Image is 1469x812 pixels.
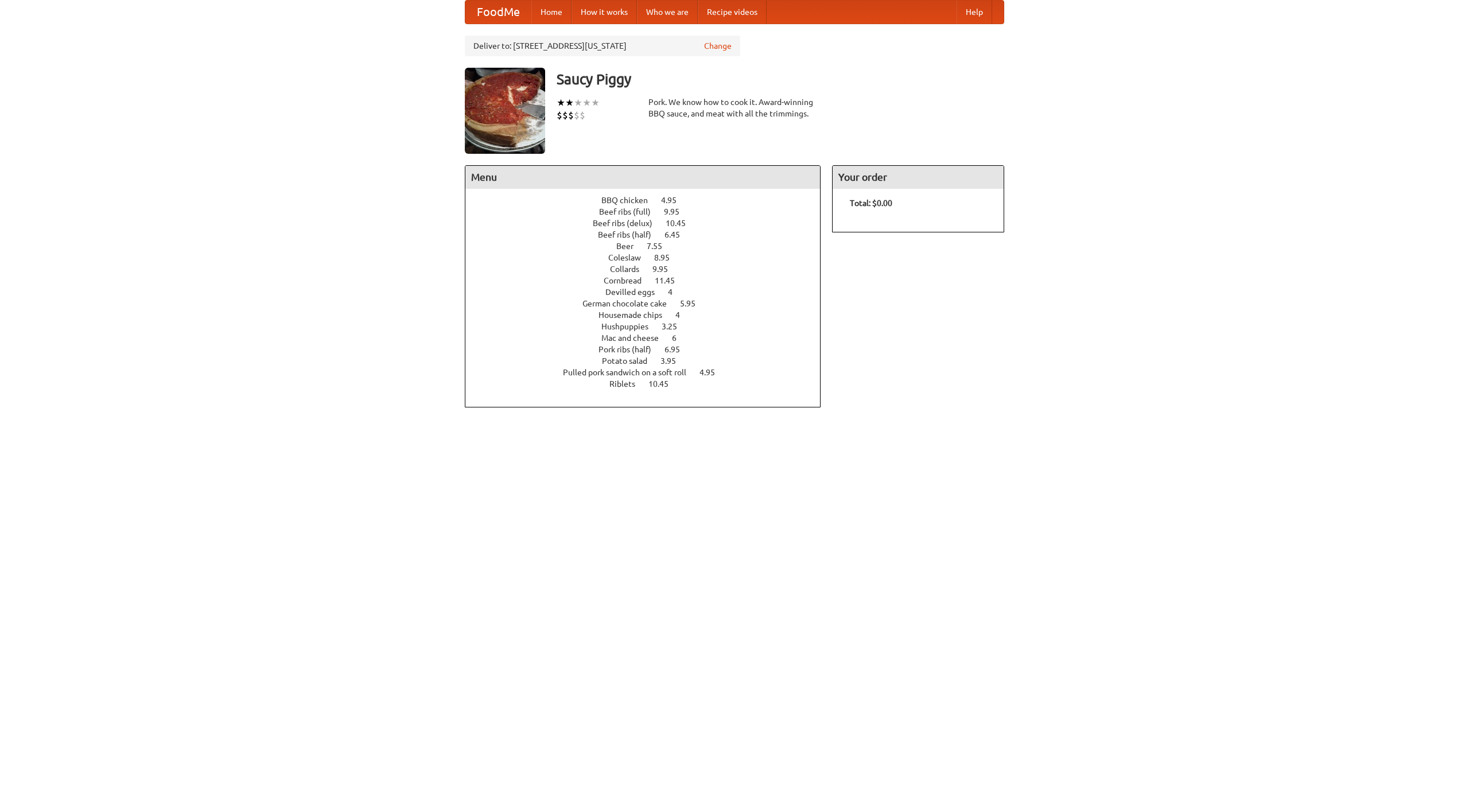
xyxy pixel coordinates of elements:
span: Devilled eggs [605,287,666,297]
a: Pulled pork sandwich on a soft roll 4.95 [563,368,736,377]
a: Beer 7.55 [616,242,683,251]
span: 10.45 [666,219,697,228]
b: Total: $0.00 [850,199,892,208]
li: ★ [557,96,565,109]
span: German chocolate cake [582,299,678,308]
h3: Saucy Piggy [557,68,1004,91]
a: Potato salad 3.95 [602,356,697,366]
span: 3.25 [662,322,689,331]
span: Beef ribs (delux) [593,219,664,228]
span: 7.55 [647,242,674,251]
a: Mac and cheese 6 [601,333,698,343]
a: German chocolate cake 5.95 [582,299,717,308]
span: Beef ribs (full) [599,207,662,216]
span: BBQ chicken [601,196,659,205]
h4: Menu [465,166,820,189]
span: 4.95 [661,196,688,205]
span: Hushpuppies [601,322,660,331]
a: Hushpuppies 3.25 [601,322,698,331]
a: Pork ribs (half) 6.95 [599,345,701,354]
li: $ [562,109,568,122]
span: Collards [610,265,651,274]
span: 6 [672,333,688,343]
a: FoodMe [465,1,531,24]
li: ★ [582,96,591,109]
span: 4.95 [699,368,726,377]
a: Who we are [637,1,698,24]
div: Deliver to: [STREET_ADDRESS][US_STATE] [465,36,740,56]
span: 4 [668,287,684,297]
span: Beer [616,242,645,251]
li: $ [580,109,585,122]
span: 10.45 [648,379,680,388]
a: Beef ribs (half) 6.45 [598,230,701,239]
span: Housemade chips [599,310,674,320]
li: ★ [565,96,574,109]
span: Coleslaw [608,253,652,262]
span: 9.95 [664,207,691,216]
a: Change [704,40,732,52]
a: Beef ribs (delux) 10.45 [593,219,707,228]
span: Beef ribs (half) [598,230,663,239]
a: Coleslaw 8.95 [608,253,691,262]
span: Mac and cheese [601,333,670,343]
li: $ [557,109,562,122]
div: Pork. We know how to cook it. Award-winning BBQ sauce, and meat with all the trimmings. [648,96,821,119]
li: ★ [591,96,600,109]
li: $ [568,109,574,122]
a: Cornbread 11.45 [604,276,696,285]
h4: Your order [833,166,1004,189]
a: Riblets 10.45 [609,379,690,388]
a: How it works [572,1,637,24]
span: Cornbread [604,276,653,285]
li: $ [574,109,580,122]
a: Devilled eggs 4 [605,287,694,297]
a: Help [957,1,992,24]
span: 3.95 [660,356,687,366]
span: 9.95 [652,265,679,274]
span: Pulled pork sandwich on a soft roll [563,368,698,377]
span: 11.45 [655,276,686,285]
span: 8.95 [654,253,681,262]
a: Housemade chips 4 [599,310,701,320]
span: Riblets [609,379,647,388]
span: 6.95 [664,345,691,354]
span: 6.45 [664,230,691,239]
a: Recipe videos [698,1,767,24]
li: ★ [574,96,582,109]
a: Beef ribs (full) 9.95 [599,207,701,216]
span: Pork ribs (half) [599,345,663,354]
img: angular.jpg [465,68,545,154]
span: 5.95 [680,299,707,308]
span: 4 [675,310,691,320]
span: Potato salad [602,356,659,366]
a: BBQ chicken 4.95 [601,196,698,205]
a: Home [531,1,572,24]
a: Collards 9.95 [610,265,689,274]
